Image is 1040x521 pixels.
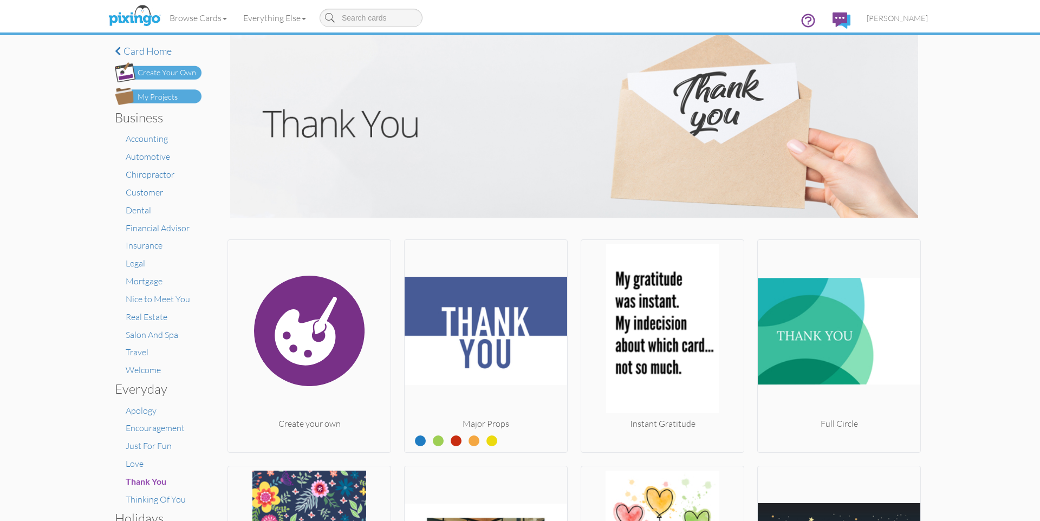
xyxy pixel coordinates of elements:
[126,364,161,375] a: Welcome
[405,418,567,430] div: Major Props
[115,110,193,125] h3: Business
[126,240,162,251] a: Insurance
[235,4,314,31] a: Everything Else
[758,418,920,430] div: Full Circle
[126,169,174,180] a: Chiropractor
[115,382,193,396] h3: Everyday
[581,418,744,430] div: Instant Gratitude
[126,133,168,144] a: Accounting
[758,244,920,418] img: 20250812-230729-7c73d45fd043-250.jpg
[405,244,567,418] img: 20250716-161921-cab435a0583f-250.jpg
[126,258,145,269] a: Legal
[115,88,201,105] img: my-projects-button.png
[126,440,172,451] a: Just For Fun
[106,3,163,30] img: pixingo logo
[126,405,157,416] a: Apology
[126,294,190,304] a: Nice to Meet You
[138,67,196,79] div: Create Your Own
[115,62,201,82] img: create-own-button.png
[126,151,170,162] a: Automotive
[126,187,163,198] a: Customer
[228,244,391,418] img: create.svg
[126,347,148,357] a: Travel
[126,276,162,286] a: Mortgage
[228,418,391,430] div: Create your own
[126,329,178,340] a: Salon And Spa
[126,458,144,469] a: Love
[230,35,918,218] img: thank-you.jpg
[126,422,185,433] a: Encouragement
[859,4,936,32] a: [PERSON_NAME]
[320,9,422,27] input: Search cards
[126,494,186,505] a: Thinking Of You
[138,92,178,103] div: My Projects
[161,4,235,31] a: Browse Cards
[115,46,201,57] a: Card home
[126,223,190,233] a: Financial Advisor
[833,12,850,29] img: comments.svg
[867,14,928,23] span: [PERSON_NAME]
[126,311,167,322] a: Real Estate
[581,244,744,418] img: 20250730-190331-2a68eda0103b-250.png
[126,205,151,216] a: Dental
[126,476,166,487] a: Thank You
